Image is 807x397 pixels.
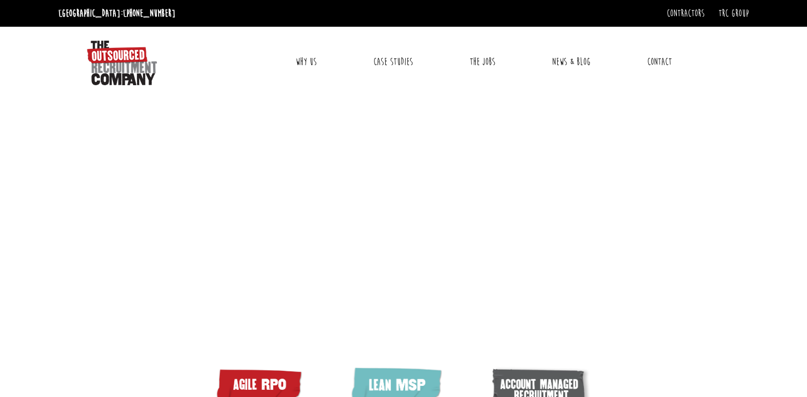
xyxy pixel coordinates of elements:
a: News & Blog [544,48,599,76]
a: Why Us [287,48,325,76]
li: [GEOGRAPHIC_DATA]: [56,4,178,22]
a: [PHONE_NUMBER] [123,7,175,19]
a: TRC Group [719,7,749,19]
img: The Outsourced Recruitment Company [87,41,157,85]
a: Case Studies [365,48,421,76]
a: Contact [639,48,680,76]
a: Contractors [667,7,705,19]
a: The Jobs [461,48,504,76]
